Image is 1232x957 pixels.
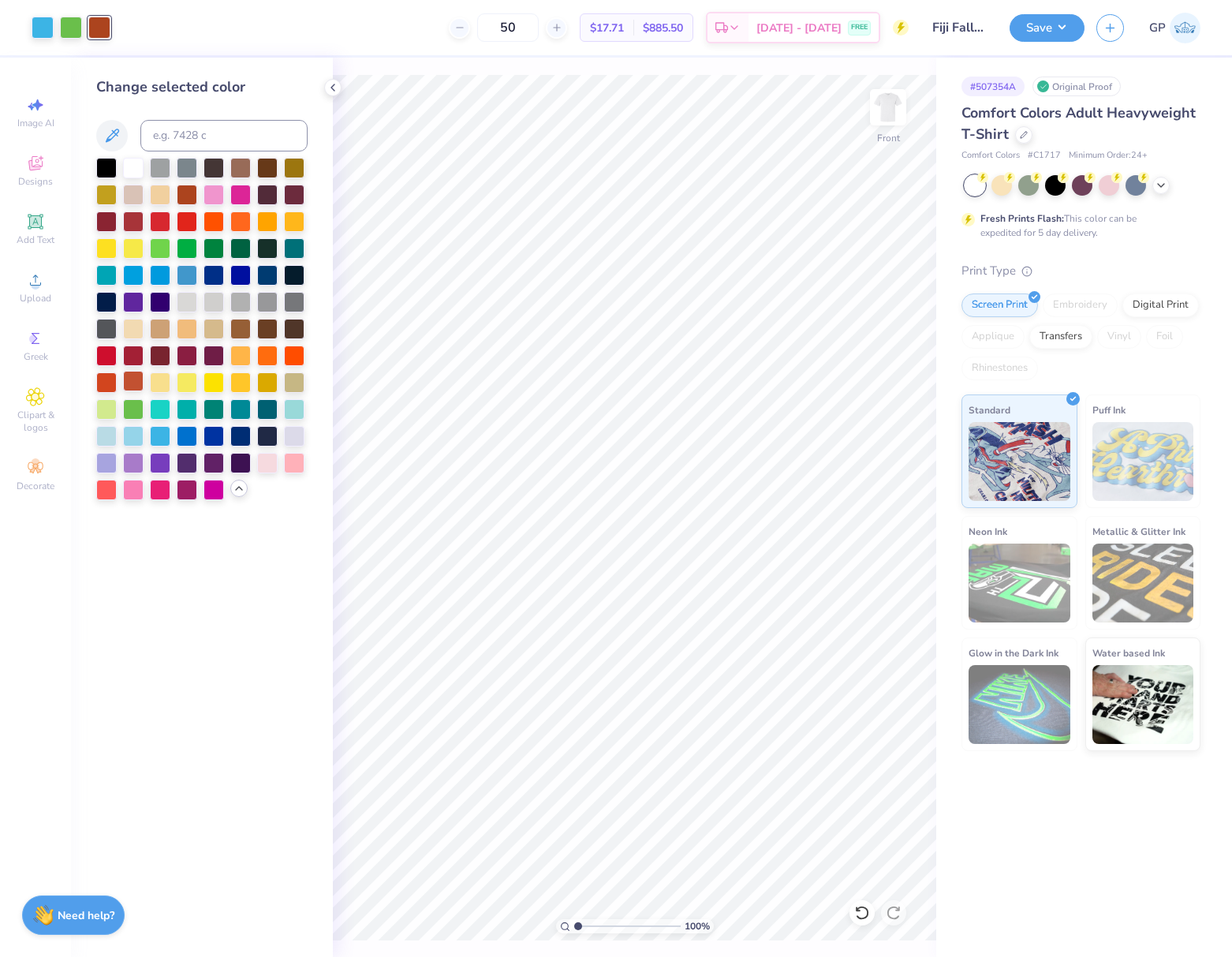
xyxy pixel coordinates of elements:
[1092,665,1194,744] img: Water based Ink
[961,77,1025,96] div: # 507354A
[980,211,1174,240] div: This color can be expedited for 5 day delivery.
[969,402,1010,418] span: Standard
[20,292,51,305] span: Upload
[685,919,710,933] span: 100 %
[477,13,539,42] input: – –
[8,409,63,434] span: Clipart & logos
[980,212,1064,225] strong: Fresh Prints Flash:
[969,422,1070,501] img: Standard
[96,77,308,98] div: Change selected color
[1092,544,1194,622] img: Metallic & Glitter Ink
[1069,149,1148,163] span: Minimum Order: 24 +
[969,665,1070,744] img: Glow in the Dark Ink
[961,293,1038,317] div: Screen Print
[58,908,114,923] strong: Need help?
[961,262,1200,280] div: Print Type
[1170,13,1200,43] img: Germaine Penalosa
[1097,325,1141,349] div: Vinyl
[851,22,868,33] span: FREE
[18,175,53,188] span: Designs
[17,234,54,246] span: Add Text
[961,103,1196,144] span: Comfort Colors Adult Heavyweight T-Shirt
[756,20,842,36] span: [DATE] - [DATE]
[24,350,48,363] span: Greek
[877,131,900,145] div: Front
[1010,14,1085,42] button: Save
[1092,402,1126,418] span: Puff Ink
[961,325,1025,349] div: Applique
[1032,77,1121,96] div: Original Proof
[17,117,54,129] span: Image AI
[920,12,998,43] input: Untitled Design
[590,20,624,36] span: $17.71
[1149,13,1200,43] a: GP
[1043,293,1118,317] div: Embroidery
[1122,293,1199,317] div: Digital Print
[643,20,683,36] span: $885.50
[140,120,308,151] input: e.g. 7428 c
[969,645,1058,661] span: Glow in the Dark Ink
[1028,149,1061,163] span: # C1717
[1092,523,1185,540] span: Metallic & Glitter Ink
[1146,325,1183,349] div: Foil
[961,149,1020,163] span: Comfort Colors
[17,480,54,492] span: Decorate
[1092,422,1194,501] img: Puff Ink
[872,92,904,123] img: Front
[1092,645,1165,661] span: Water based Ink
[961,357,1038,380] div: Rhinestones
[969,523,1007,540] span: Neon Ink
[1029,325,1092,349] div: Transfers
[1149,19,1166,37] span: GP
[969,544,1070,622] img: Neon Ink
